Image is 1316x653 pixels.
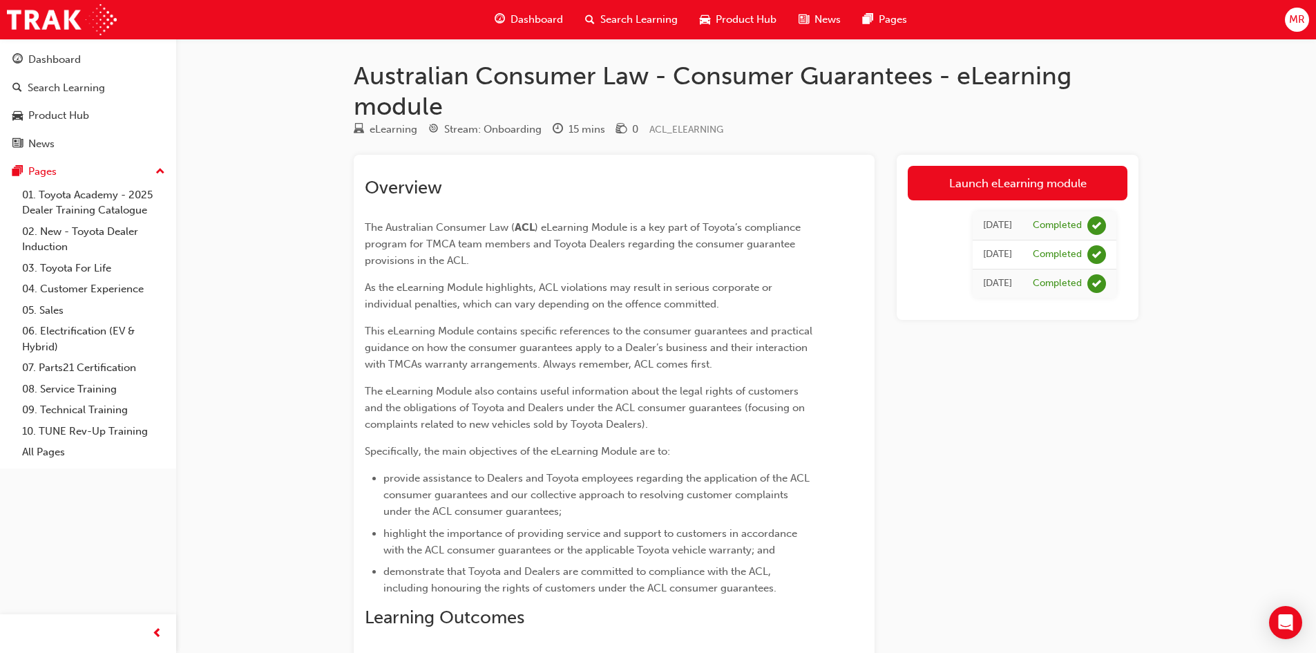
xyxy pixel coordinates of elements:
a: guage-iconDashboard [484,6,574,34]
span: news-icon [799,11,809,28]
span: News [814,12,841,28]
span: money-icon [616,124,627,136]
a: All Pages [17,442,171,463]
a: 06. Electrification (EV & Hybrid) [17,321,171,357]
span: The eLearning Module also contains useful information about the legal rights of customers and the... [365,385,808,430]
div: News [28,136,55,152]
div: 15 mins [569,122,605,138]
a: pages-iconPages [852,6,918,34]
img: Trak [7,4,117,35]
a: search-iconSearch Learning [574,6,689,34]
span: clock-icon [553,124,563,136]
span: target-icon [428,124,439,136]
span: Product Hub [716,12,776,28]
button: MR [1285,8,1309,32]
div: 0 [632,122,638,138]
a: Dashboard [6,47,171,73]
a: Product Hub [6,103,171,129]
button: DashboardSearch LearningProduct HubNews [6,44,171,159]
a: 03. Toyota For Life [17,258,171,279]
span: learningRecordVerb_COMPLETE-icon [1087,216,1106,235]
span: car-icon [700,11,710,28]
span: news-icon [12,138,23,151]
a: 07. Parts21 Certification [17,357,171,379]
span: prev-icon [152,625,162,643]
span: car-icon [12,110,23,122]
span: guage-icon [495,11,505,28]
div: Type [354,121,417,138]
div: Completed [1033,277,1082,290]
span: ) eLearning Module is a key part of Toyota’s compliance program for TMCA team members and Toyota ... [365,221,803,267]
span: pages-icon [12,166,23,178]
span: learningResourceType_ELEARNING-icon [354,124,364,136]
span: Search Learning [600,12,678,28]
a: 10. TUNE Rev-Up Training [17,421,171,442]
span: up-icon [155,163,165,181]
span: search-icon [12,82,22,95]
div: Pages [28,164,57,180]
span: As the eLearning Module highlights, ACL violations may result in serious corporate or individual ... [365,281,775,310]
div: Product Hub [28,108,89,124]
span: ACL [515,221,535,234]
span: learningRecordVerb_COMPLETE-icon [1087,245,1106,264]
span: Overview [365,177,442,198]
a: 09. Technical Training [17,399,171,421]
span: Pages [879,12,907,28]
span: learningRecordVerb_COMPLETE-icon [1087,274,1106,293]
div: eLearning [370,122,417,138]
div: Open Intercom Messenger [1269,606,1302,639]
div: Wed Mar 15 2023 00:00:00 GMT+1000 (Australian Eastern Standard Time) [983,218,1012,234]
div: Dashboard [28,52,81,68]
span: Learning Outcomes [365,607,524,628]
span: Learning resource code [649,124,723,135]
div: Completed [1033,248,1082,261]
a: 08. Service Training [17,379,171,400]
div: Duration [553,121,605,138]
span: guage-icon [12,54,23,66]
div: Price [616,121,638,138]
a: Launch eLearning module [908,166,1127,200]
div: Stream: Onboarding [444,122,542,138]
a: news-iconNews [788,6,852,34]
div: Completed [1033,219,1082,232]
span: This eLearning Module contains specific references to the consumer guarantees and practical guida... [365,325,815,370]
a: 05. Sales [17,300,171,321]
span: Dashboard [511,12,563,28]
span: provide assistance to Dealers and Toyota employees regarding the application of the ACL consumer ... [383,472,812,518]
h1: Australian Consumer Law - Consumer Guarantees - eLearning module [354,61,1138,121]
span: demonstrate that Toyota and Dealers are committed to compliance with the ACL, including honouring... [383,565,776,594]
a: News [6,131,171,157]
span: pages-icon [863,11,873,28]
span: search-icon [585,11,595,28]
button: Pages [6,159,171,184]
span: MR [1289,12,1305,28]
span: Specifically, the main objectives of the eLearning Module are to: [365,445,670,457]
div: Fri May 28 2021 00:00:00 GMT+1000 (Australian Eastern Standard Time) [983,276,1012,292]
a: car-iconProduct Hub [689,6,788,34]
a: 02. New - Toyota Dealer Induction [17,221,171,258]
a: 01. Toyota Academy - 2025 Dealer Training Catalogue [17,184,171,221]
a: 04. Customer Experience [17,278,171,300]
a: Search Learning [6,75,171,101]
div: Search Learning [28,80,105,96]
span: The Australian Consumer Law ( [365,221,515,234]
div: Stream [428,121,542,138]
span: highlight the importance of providing service and support to customers in accordance with the ACL... [383,527,800,556]
div: Wed Jul 06 2022 00:00:00 GMT+1000 (Australian Eastern Standard Time) [983,247,1012,263]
